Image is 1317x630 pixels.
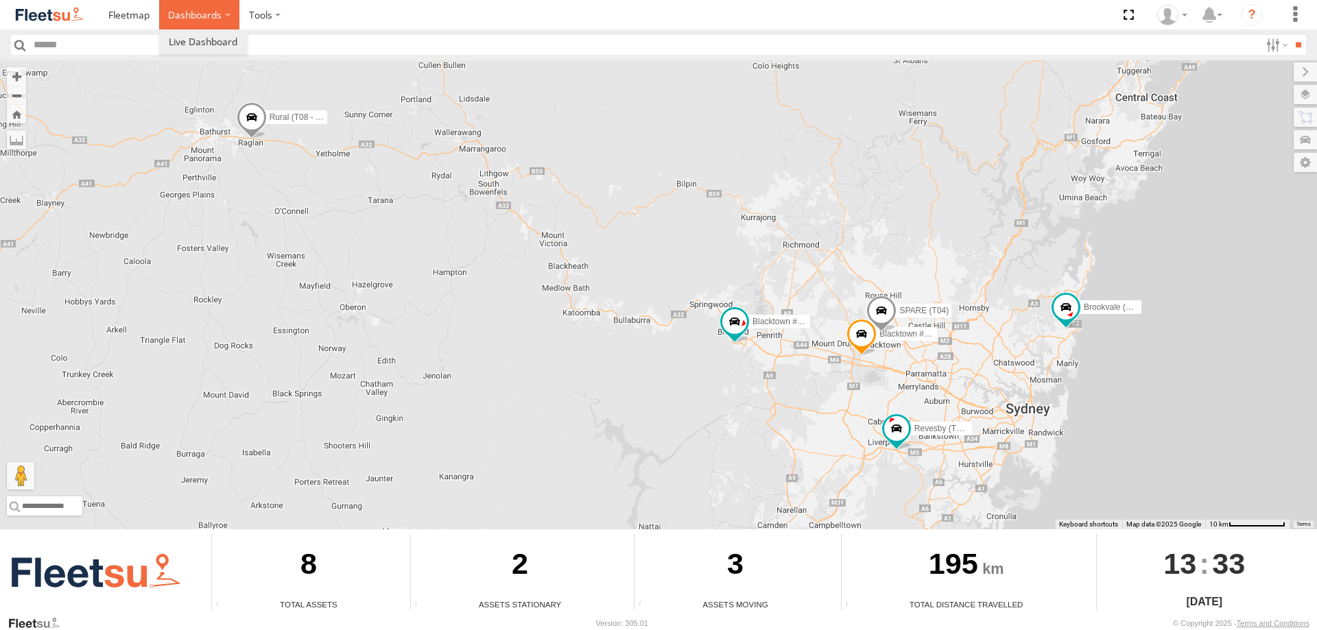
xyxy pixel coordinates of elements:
[7,462,34,489] button: Drag Pegman onto the map to open Street View
[7,105,26,123] button: Zoom Home
[842,534,1091,598] div: 195
[1241,4,1263,26] i: ?
[1237,619,1309,627] a: Terms and Conditions
[14,5,85,24] img: fleetsu-logo-horizontal.svg
[1212,534,1245,593] span: 33
[8,616,71,630] a: Visit our Website
[899,306,949,315] span: SPARE (T04)
[752,317,899,326] span: Blacktown #1 (T09 - [PERSON_NAME])
[1059,520,1118,529] button: Keyboard shortcuts
[270,112,386,122] span: Rural (T08 - [PERSON_NAME])
[842,600,862,610] div: Total distance travelled by all assets within specified date range and applied filters
[914,424,1043,433] span: Revesby (T07 - [PERSON_NAME])
[7,130,26,149] label: Measure
[1097,594,1312,610] div: [DATE]
[1126,520,1201,528] span: Map data ©2025 Google
[7,67,26,86] button: Zoom in
[212,598,405,610] div: Total Assets
[634,600,655,610] div: Total number of assets current in transit.
[7,86,26,105] button: Zoom out
[634,534,835,598] div: 3
[634,598,835,610] div: Assets Moving
[1261,35,1290,55] label: Search Filter Options
[842,598,1091,610] div: Total Distance Travelled
[1163,534,1196,593] span: 13
[212,600,233,610] div: Total number of Enabled Assets
[1209,520,1229,528] span: 10 km
[1205,520,1290,529] button: Map scale: 10 km per 79 pixels
[1296,521,1311,526] a: Terms
[1097,534,1312,593] div: :
[596,619,648,627] div: Version: 305.01
[7,549,185,594] img: Fleetsu
[212,534,405,598] div: 8
[1084,302,1218,312] span: Brookvale (T10 - [PERSON_NAME])
[1173,619,1309,627] div: © Copyright 2025 -
[411,598,629,610] div: Assets Stationary
[1152,5,1192,25] div: Brett Andersen
[1294,153,1317,172] label: Map Settings
[879,329,1025,339] span: Blacktown #2 (T05 - [PERSON_NAME])
[411,600,431,610] div: Total number of assets current stationary.
[411,534,629,598] div: 2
